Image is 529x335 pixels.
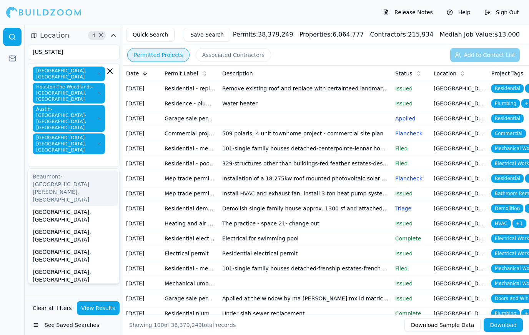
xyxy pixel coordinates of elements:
span: Properties: [299,31,333,38]
p: Complete [395,310,428,317]
span: Date [126,70,139,77]
button: See Saved Searches [28,318,120,332]
td: Under slab sewer replacement [219,306,392,321]
div: [GEOGRAPHIC_DATA], [GEOGRAPHIC_DATA] [30,246,118,266]
td: 101-single family houses detached-frenship estates-french brothers homes [219,261,392,276]
td: [DATE] [123,126,161,141]
td: [GEOGRAPHIC_DATA], [GEOGRAPHIC_DATA] [431,96,488,111]
button: Permitted Projects [127,48,190,62]
td: [GEOGRAPHIC_DATA], [GEOGRAPHIC_DATA] [431,231,488,246]
td: [GEOGRAPHIC_DATA], [GEOGRAPHIC_DATA] [431,291,488,306]
span: 38,379,249 [171,322,202,328]
td: [DATE] [123,246,161,261]
td: [GEOGRAPHIC_DATA], [GEOGRAPHIC_DATA] [431,171,488,186]
div: [GEOGRAPHIC_DATA], [GEOGRAPHIC_DATA] [30,226,118,246]
button: View Results [77,301,120,315]
span: Residential [491,84,524,93]
button: Location4Clear Location filters [28,29,120,42]
td: [DATE] [123,171,161,186]
span: [GEOGRAPHIC_DATA]-[GEOGRAPHIC_DATA], [GEOGRAPHIC_DATA] [33,133,105,154]
td: [DATE] [123,216,161,231]
td: [GEOGRAPHIC_DATA], [GEOGRAPHIC_DATA] [431,306,488,321]
td: Install HVAC and exhaust fan; install 3 ton heat pump system and exhaust fan in bathroom [219,186,392,201]
td: 509 polaris; 4 unit townhome project - commercial site plan [219,126,392,141]
td: [GEOGRAPHIC_DATA], [GEOGRAPHIC_DATA] [431,261,488,276]
p: Issued [395,220,428,227]
p: Issued [395,295,428,302]
span: Residential [491,114,524,123]
td: [DATE] [123,306,161,321]
td: [GEOGRAPHIC_DATA], [GEOGRAPHIC_DATA] [431,111,488,126]
div: Suggestions [28,168,120,284]
input: Select states [28,45,110,59]
td: [GEOGRAPHIC_DATA], [GEOGRAPHIC_DATA] [431,246,488,261]
button: Help [443,6,474,18]
p: Filed [395,145,428,152]
p: Complete [395,235,428,242]
p: Issued [395,190,428,197]
span: + 1 [512,219,526,228]
td: [DATE] [123,141,161,156]
td: [DATE] [123,261,161,276]
span: Austin-[GEOGRAPHIC_DATA]-[GEOGRAPHIC_DATA], [GEOGRAPHIC_DATA] [33,105,105,132]
button: Download [484,318,523,332]
span: Location [40,30,69,41]
td: [GEOGRAPHIC_DATA], [GEOGRAPHIC_DATA] [431,81,488,96]
td: [DATE] [123,201,161,216]
span: Demolition [491,204,523,213]
button: Quick Search [126,28,175,42]
td: Water heater [219,96,392,111]
td: [GEOGRAPHIC_DATA], [GEOGRAPHIC_DATA] [431,156,488,171]
span: Project Tags [491,70,523,77]
p: Applied [395,115,428,122]
p: Filed [395,160,428,167]
span: Location [434,70,456,77]
td: [DATE] [123,231,161,246]
td: Garage sale permit - residential garage sale [161,111,219,126]
td: [GEOGRAPHIC_DATA], [GEOGRAPHIC_DATA] [431,141,488,156]
span: 100 [154,322,164,328]
td: 101-single family houses detached-centerpointe-lennar homes [219,141,392,156]
button: Save Search [184,28,230,42]
td: Residential plumbing permit [161,306,219,321]
button: Sign Out [481,6,523,18]
button: Associated Contractors [196,48,271,62]
span: Plumbing [491,99,520,108]
td: Residential electrical permit [161,231,219,246]
span: Description [222,70,253,77]
p: Issued [395,280,428,287]
div: $ 13,000 [439,30,520,39]
td: [DATE] [123,96,161,111]
span: Commercial [491,129,526,138]
td: [GEOGRAPHIC_DATA], [GEOGRAPHIC_DATA] [431,201,488,216]
td: [GEOGRAPHIC_DATA], [GEOGRAPHIC_DATA] [431,276,488,291]
td: [GEOGRAPHIC_DATA], [GEOGRAPHIC_DATA] [431,126,488,141]
td: Residential electrical permit [219,246,392,261]
span: Houston-The Woodlands-[GEOGRAPHIC_DATA], [GEOGRAPHIC_DATA] [33,83,105,103]
span: Permit Label [165,70,198,77]
span: Contractors: [370,31,408,38]
td: Residential - mechanical [161,261,219,276]
p: Issued [395,100,428,107]
td: Residential - mechanical [161,141,219,156]
span: HVAC [491,219,511,228]
span: Residential [491,174,524,183]
div: 6,064,777 [299,30,364,39]
span: Clear Location filters [98,33,104,37]
p: Plancheck [395,175,428,182]
div: 215,934 [370,30,433,39]
span: Status [395,70,413,77]
td: Mep trade permits application [161,171,219,186]
td: [DATE] [123,291,161,306]
td: Electrical for swimming pool [219,231,392,246]
td: Residential - replacement roof [161,81,219,96]
td: [GEOGRAPHIC_DATA], [GEOGRAPHIC_DATA] [431,186,488,201]
td: Heating and air conditioning [161,216,219,231]
p: Issued [395,250,428,257]
div: Beaumont-[GEOGRAPHIC_DATA][PERSON_NAME], [GEOGRAPHIC_DATA] [30,170,118,206]
span: Median Job Value: [439,31,494,38]
td: 329-structures other than buildings-red feather estates-destiny pools [219,156,392,171]
td: Residence - plumbing [161,96,219,111]
span: Permits: [233,31,258,38]
td: Garage sale permit - residential garage sale [161,291,219,306]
